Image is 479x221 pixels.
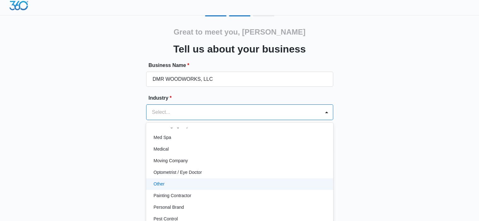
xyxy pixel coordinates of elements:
p: Med Spa [154,134,171,141]
label: Industry [149,94,336,102]
h3: Tell us about your business [173,41,306,57]
p: Other [154,181,165,187]
label: Business Name [149,62,336,69]
input: e.g. Jane's Plumbing [146,72,333,87]
p: Personal Brand [154,204,184,211]
h2: Great to meet you, [PERSON_NAME] [174,26,305,38]
p: Medical [154,146,169,152]
p: Optometrist / Eye Doctor [154,169,202,176]
p: Moving Company [154,157,188,164]
p: Painting Contractor [154,192,191,199]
